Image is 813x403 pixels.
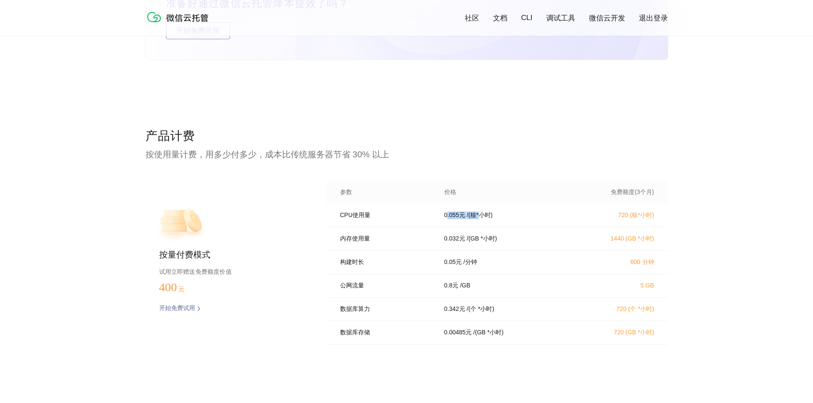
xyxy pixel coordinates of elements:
[579,212,654,219] p: 720 (核*小时)
[340,282,432,290] p: 公网流量
[159,304,195,313] p: 开始免费试用
[146,9,214,26] img: 微信云托管
[444,235,465,243] p: 0.032 元
[340,235,432,243] p: 内存使用量
[340,212,432,219] p: CPU使用量
[159,249,299,261] p: 按量付费模式
[579,188,654,196] p: 免费额度(3个月)
[579,305,654,313] p: 720 (个 *小时)
[178,286,184,293] span: 元
[340,329,432,336] p: 数据库存储
[493,13,507,23] a: 文档
[444,282,458,290] p: 0.8 元
[639,13,668,23] a: 退出登录
[159,281,202,294] p: 400
[340,188,432,196] p: 参数
[460,282,470,290] p: / GB
[579,329,654,336] p: 720 (GB *小时)
[146,128,668,145] p: 产品计费
[444,188,456,196] p: 价格
[579,258,654,266] p: 600 分钟
[589,13,625,23] a: 微信云开发
[579,235,654,243] p: 1440 (GB *小时)
[579,282,654,289] p: 5 GB
[444,258,462,266] p: 0.05 元
[159,266,299,277] p: 试用立即赠送免费额度价值
[146,20,214,27] a: 微信云托管
[467,235,497,243] p: / (GB *小时)
[444,212,465,219] p: 0.055 元
[340,305,432,313] p: 数据库算力
[546,13,575,23] a: 调试工具
[467,212,493,219] p: / (核*小时)
[146,148,668,160] p: 按使用量计费，用多少付多少，成本比传统服务器节省 30% 以上
[444,305,465,313] p: 0.342 元
[340,258,432,266] p: 构建时长
[444,329,472,336] p: 0.00485 元
[473,329,504,336] p: / (GB *小时)
[521,14,532,22] a: CLI
[463,258,477,266] p: / 分钟
[465,13,479,23] a: 社区
[467,305,495,313] p: / (个 *小时)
